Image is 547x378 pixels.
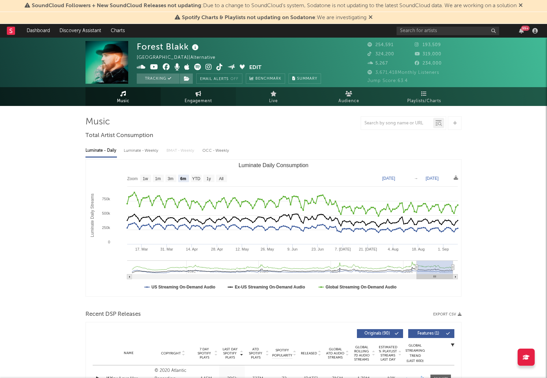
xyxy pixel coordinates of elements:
[202,145,230,157] div: OCC - Weekly
[361,332,393,336] span: Originals ( 90 )
[255,75,281,83] span: Benchmark
[368,61,388,66] span: 5,267
[338,97,359,105] span: Audience
[415,61,442,66] span: 234,000
[182,15,366,21] span: : We are investigating
[368,70,439,75] span: 3,671,418 Monthly Listeners
[155,176,161,181] text: 1m
[195,347,213,360] span: 7 Day Spotify Plays
[335,247,351,251] text: 7. [DATE]
[236,87,311,106] a: Live
[386,87,462,106] a: Playlists/Charts
[186,247,198,251] text: 14. Apr
[433,312,462,316] button: Export CSV
[397,27,499,35] input: Search for artists
[269,97,278,105] span: Live
[85,132,153,140] span: Total Artist Consumption
[127,176,138,181] text: Zoom
[519,28,524,33] button: 99+
[85,145,117,157] div: Luminate - Daily
[239,162,309,168] text: Luminate Daily Consumption
[357,329,403,338] button: Originals(90)
[55,24,106,38] a: Discovery Assistant
[261,247,274,251] text: 26. May
[102,226,110,230] text: 250k
[22,24,55,38] a: Dashboard
[90,193,95,237] text: Luminate Daily Streams
[211,247,223,251] text: 28. Apr
[368,52,394,56] span: 324,200
[415,43,441,47] span: 193,509
[106,351,151,356] div: Name
[180,176,186,181] text: 6m
[382,176,395,181] text: [DATE]
[369,15,373,21] span: Dismiss
[352,345,371,362] span: Global Rolling 7D Audio Streams
[85,310,141,319] span: Recent DSP Releases
[137,73,179,84] button: Tracking
[230,77,239,81] em: Off
[413,332,444,336] span: Features ( 1 )
[246,347,265,360] span: ATD Spotify Plays
[168,176,174,181] text: 3m
[161,87,236,106] a: Engagement
[151,285,215,289] text: US Streaming On-Demand Audio
[289,73,321,84] button: Summary
[414,176,418,181] text: →
[326,347,345,360] span: Global ATD Audio Streams
[161,351,181,355] span: Copyright
[206,176,211,181] text: 1y
[143,176,148,181] text: 1w
[236,247,249,251] text: 12. May
[137,41,200,52] div: Forest Blakk
[117,97,130,105] span: Music
[311,87,386,106] a: Audience
[426,176,439,181] text: [DATE]
[124,145,160,157] div: Luminate - Weekly
[361,121,433,126] input: Search by song name or URL
[135,247,148,251] text: 17. Mar
[301,351,317,355] span: Released
[368,79,408,83] span: Jump Score: 63.4
[405,343,425,364] div: Global Streaming Trend (Last 60D)
[311,247,324,251] text: 23. Jun
[32,3,201,9] span: SoundCloud Followers + New SoundCloud Releases not updating
[519,3,523,9] span: Dismiss
[196,73,242,84] button: Email AlertsOff
[407,97,441,105] span: Playlists/Charts
[272,348,292,358] span: Spotify Popularity
[415,52,441,56] span: 319,000
[249,64,262,72] button: Edit
[137,54,223,62] div: [GEOGRAPHIC_DATA] | Alternative
[438,247,449,251] text: 1. Sep
[246,73,285,84] a: Benchmark
[106,24,130,38] a: Charts
[288,247,298,251] text: 9. Jun
[412,247,425,251] text: 18. Aug
[359,247,377,251] text: 21. [DATE]
[160,247,173,251] text: 31. Mar
[368,43,393,47] span: 254,591
[297,77,317,81] span: Summary
[378,345,397,362] span: Estimated % Playlist Streams Last Day
[185,97,212,105] span: Engagement
[182,15,315,21] span: Spotify Charts & Playlists not updating on Sodatone
[521,26,530,31] div: 99 +
[85,87,161,106] a: Music
[219,176,223,181] text: All
[86,160,461,296] svg: Luminate Daily Consumption
[108,240,110,244] text: 0
[192,176,200,181] text: YTD
[102,197,110,201] text: 750k
[32,3,517,9] span: : Due to a change to SoundCloud's system, Sodatone is not updating to the latest SoundCloud data....
[102,211,110,215] text: 500k
[325,285,397,289] text: Global Streaming On-Demand Audio
[388,247,398,251] text: 4. Aug
[221,347,239,360] span: Last Day Spotify Plays
[235,285,305,289] text: Ex-US Streaming On-Demand Audio
[408,329,454,338] button: Features(1)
